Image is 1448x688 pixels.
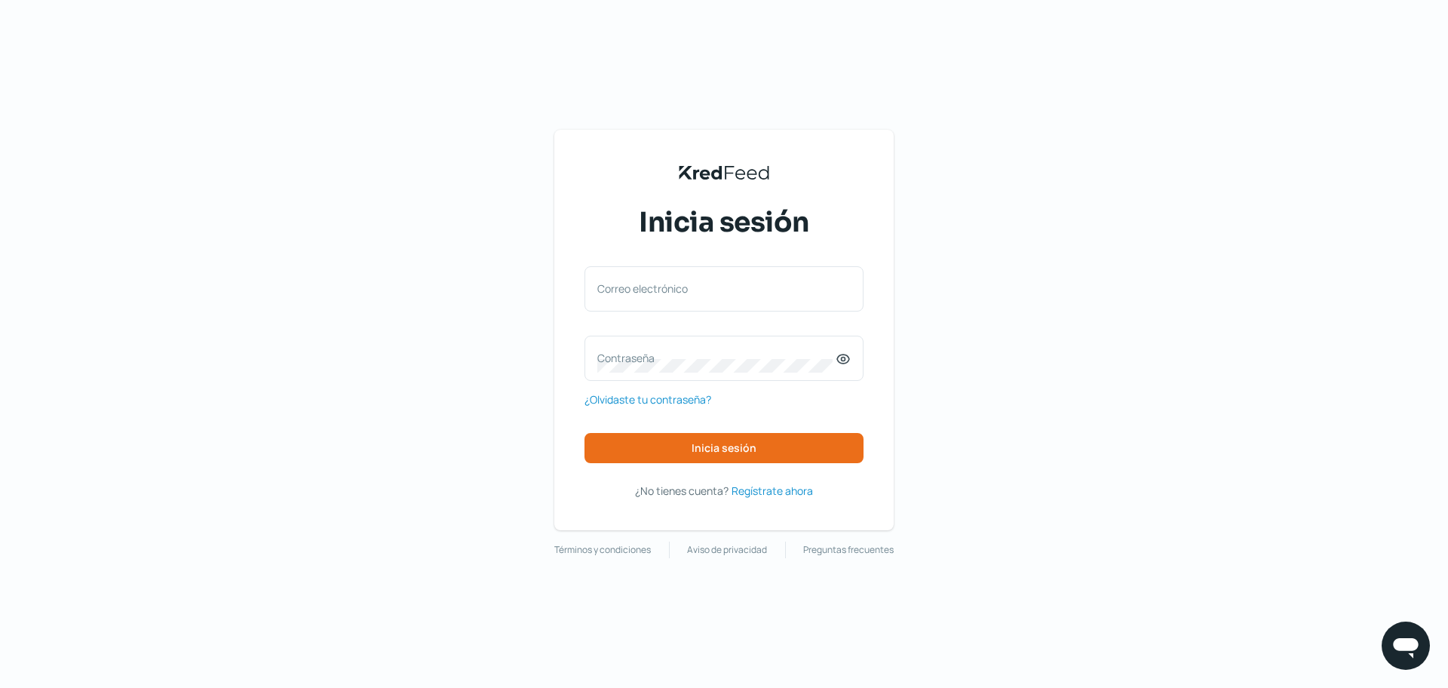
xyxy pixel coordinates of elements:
[584,390,711,409] a: ¿Olvidaste tu contraseña?
[687,542,767,558] a: Aviso de privacidad
[803,542,894,558] a: Preguntas frecuentes
[635,484,729,498] span: ¿No tienes cuenta?
[597,281,836,296] label: Correo electrónico
[692,443,756,453] span: Inicia sesión
[597,351,836,365] label: Contraseña
[554,542,651,558] a: Términos y condiciones
[584,433,864,463] button: Inicia sesión
[1391,631,1421,661] img: chatIcon
[732,481,813,500] a: Regístrate ahora
[639,204,809,241] span: Inicia sesión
